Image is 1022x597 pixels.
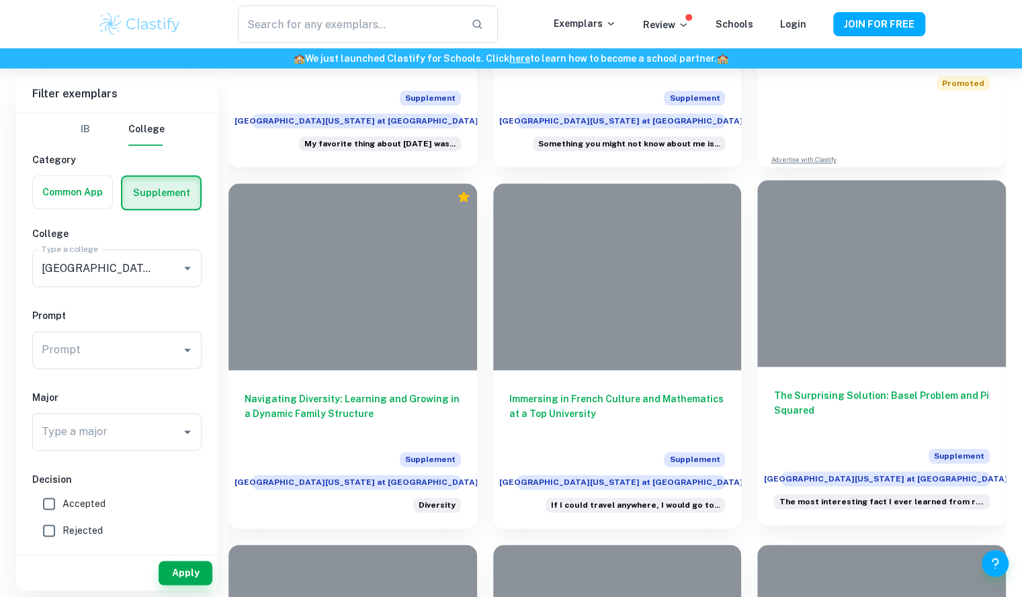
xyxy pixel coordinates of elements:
span: Accepted [62,496,105,511]
span: Diversity [419,499,456,511]
h6: Category [32,152,202,167]
button: Common App [33,176,112,208]
span: [GEOGRAPHIC_DATA][US_STATE] at [GEOGRAPHIC_DATA] [781,471,990,486]
span: Rejected [62,523,103,538]
span: 🏫 [717,53,728,64]
a: Navigating Diversity: Learning and Growing in a Dynamic Family StructureSupplement[GEOGRAPHIC_DAT... [228,183,477,528]
span: 🏫 [294,53,305,64]
div: Because we know that diversity benefits the educational experience of all students, the Universit... [413,498,461,512]
h6: Decision [32,472,202,487]
span: Supplement [929,449,990,463]
div: Premium [457,190,470,203]
h6: College [32,226,202,241]
div: Something you might not know about me is... [533,136,725,151]
h6: We just launched Clastify for Schools. Click to learn how to become a school partner. [3,51,1019,66]
button: IB [69,113,101,146]
input: Search for any exemplars... [238,5,460,43]
span: Supplement [664,91,725,105]
button: Open [178,259,197,277]
img: Clastify logo [97,11,183,38]
a: Advertise with Clastify [771,155,836,165]
a: Schools [716,19,753,30]
span: My favorite thing about [DATE] was... [304,138,456,150]
button: Open [178,422,197,441]
h6: The Surprising Solution: Basel Problem and Pi Squared [773,388,990,432]
a: The Surprising Solution: Basel Problem and Pi SquaredSupplement[GEOGRAPHIC_DATA][US_STATE] at [GE... [757,183,1006,528]
span: If I could travel anywhere, I would go to... [551,499,720,511]
h6: Prompt [32,308,202,323]
span: Promoted [937,76,990,91]
button: Supplement [122,177,200,209]
button: Open [178,340,197,359]
button: Apply [159,561,212,585]
p: Exemplars [554,16,616,31]
button: JOIN FOR FREE [833,12,925,36]
a: Login [780,19,806,30]
span: Something you might not know about me is... [538,138,720,150]
span: [GEOGRAPHIC_DATA][US_STATE] at [GEOGRAPHIC_DATA] [253,475,461,490]
span: Supplement [400,91,461,105]
p: Review [643,17,689,32]
button: College [128,113,165,146]
label: Type a college [42,243,97,255]
button: Help and Feedback [982,550,1009,577]
h6: Filter exemplars [16,75,218,113]
h6: Major [32,390,202,405]
span: [GEOGRAPHIC_DATA][US_STATE] at [GEOGRAPHIC_DATA] [517,475,726,490]
div: Filter type choice [69,113,165,146]
div: If I could travel anywhere, I would go to... [546,498,725,512]
span: [GEOGRAPHIC_DATA][US_STATE] at [GEOGRAPHIC_DATA] [253,113,461,128]
span: Supplement [664,452,725,467]
span: The most interesting fact I ever learned from research was... [779,496,984,508]
span: [GEOGRAPHIC_DATA][US_STATE] at [GEOGRAPHIC_DATA] [517,113,726,128]
h6: Navigating Diversity: Learning and Growing in a Dynamic Family Structure [245,392,461,436]
div: My favorite thing about last Thursday was... [299,136,461,151]
a: here [509,53,530,64]
span: Supplement [400,452,461,467]
a: Immersing in French Culture and Mathematics at a Top UniversitySupplement[GEOGRAPHIC_DATA][US_STA... [493,183,742,528]
h6: Immersing in French Culture and Mathematics at a Top University [509,392,726,436]
div: The most interesting fact I ever learned from research was... [773,494,990,509]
